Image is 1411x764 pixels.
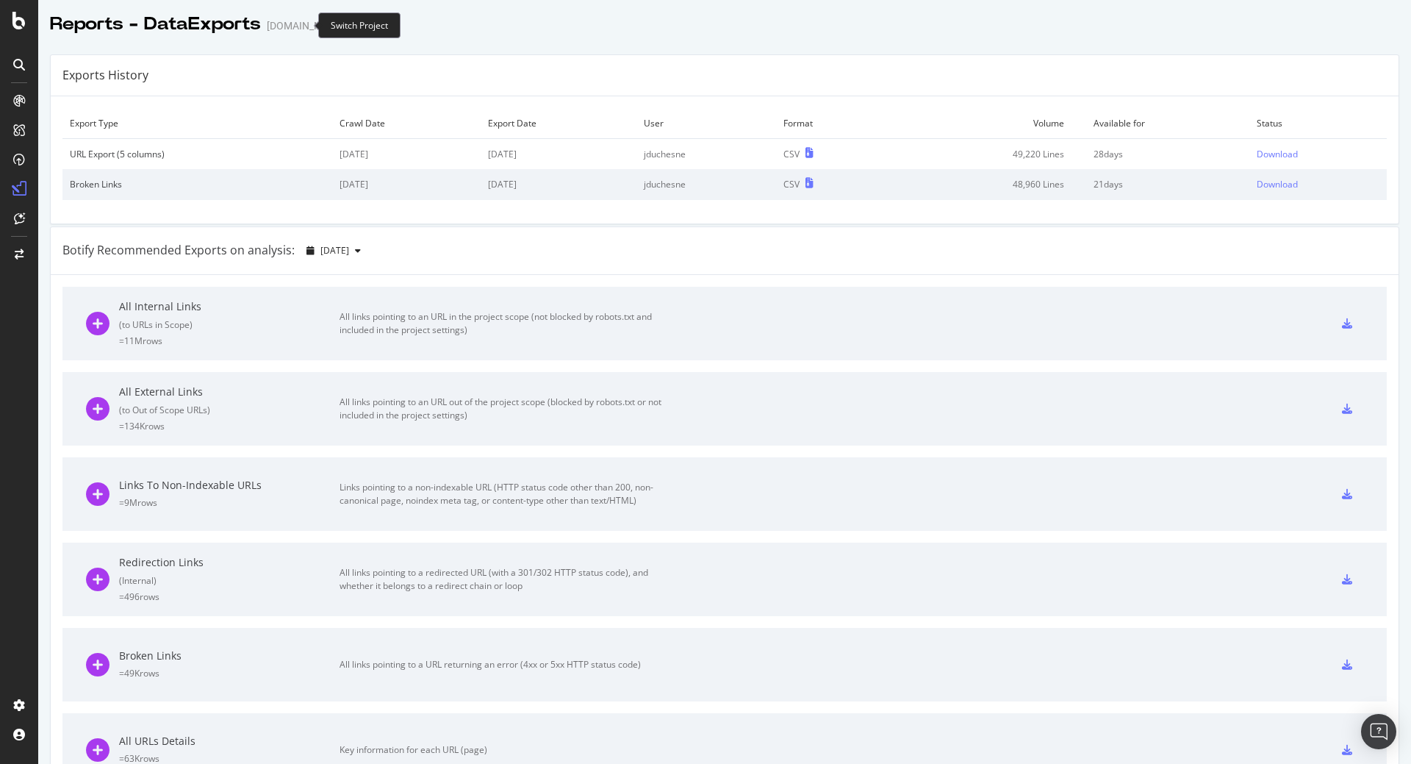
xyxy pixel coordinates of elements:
td: Export Type [62,108,332,139]
div: All Internal Links [119,299,340,314]
td: 49,220 Lines [887,139,1086,170]
div: [DOMAIN_NAME] [267,18,345,33]
div: = 496 rows [119,590,340,603]
td: [DATE] [332,139,481,170]
div: Download [1257,148,1298,160]
a: Download [1257,178,1379,190]
a: Download [1257,148,1379,160]
td: [DATE] [481,169,636,199]
td: Crawl Date [332,108,481,139]
div: Open Intercom Messenger [1361,714,1396,749]
div: csv-export [1342,318,1352,329]
div: ( Internal ) [119,574,340,587]
div: Broken Links [119,649,340,663]
div: All URLs Details [119,734,340,749]
td: Status [1249,108,1387,139]
div: Redirection Links [119,555,340,570]
div: CSV [783,148,800,160]
td: jduchesne [636,139,776,170]
div: Switch Project [318,13,401,38]
td: 28 days [1086,139,1249,170]
div: CSV [783,178,800,190]
div: Links pointing to a non-indexable URL (HTTP status code other than 200, non-canonical page, noind... [340,481,670,507]
td: 48,960 Lines [887,169,1086,199]
div: csv-export [1342,489,1352,499]
div: csv-export [1342,660,1352,670]
div: Botify Recommended Exports on analysis: [62,242,295,259]
div: = 49K rows [119,667,340,679]
div: All links pointing to a redirected URL (with a 301/302 HTTP status code), and whether it belongs ... [340,566,670,593]
div: All links pointing to a URL returning an error (4xx or 5xx HTTP status code) [340,658,670,671]
div: = 9M rows [119,496,340,509]
div: All links pointing to an URL out of the project scope (blocked by robots.txt or not included in t... [340,396,670,422]
div: URL Export (5 columns) [70,148,325,160]
td: Export Date [481,108,636,139]
span: 2025 Sep. 13th [320,244,349,257]
div: Links To Non-Indexable URLs [119,478,340,493]
div: csv-export [1342,404,1352,414]
td: Available for [1086,108,1249,139]
td: Format [776,108,886,139]
td: [DATE] [332,169,481,199]
div: Key information for each URL (page) [340,743,670,757]
div: All links pointing to an URL in the project scope (not blocked by robots.txt and included in the ... [340,310,670,337]
td: [DATE] [481,139,636,170]
div: = 134K rows [119,420,340,432]
button: [DATE] [301,239,367,263]
div: All External Links [119,385,340,399]
div: Download [1257,178,1298,190]
div: ( to Out of Scope URLs ) [119,404,340,416]
div: csv-export [1342,574,1352,585]
td: 21 days [1086,169,1249,199]
td: jduchesne [636,169,776,199]
div: = 11M rows [119,335,340,347]
div: Reports - DataExports [50,12,261,37]
div: Broken Links [70,178,325,190]
td: Volume [887,108,1086,139]
div: csv-export [1342,745,1352,755]
div: ( to URLs in Scope ) [119,318,340,331]
td: User [636,108,776,139]
div: Exports History [62,67,148,84]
